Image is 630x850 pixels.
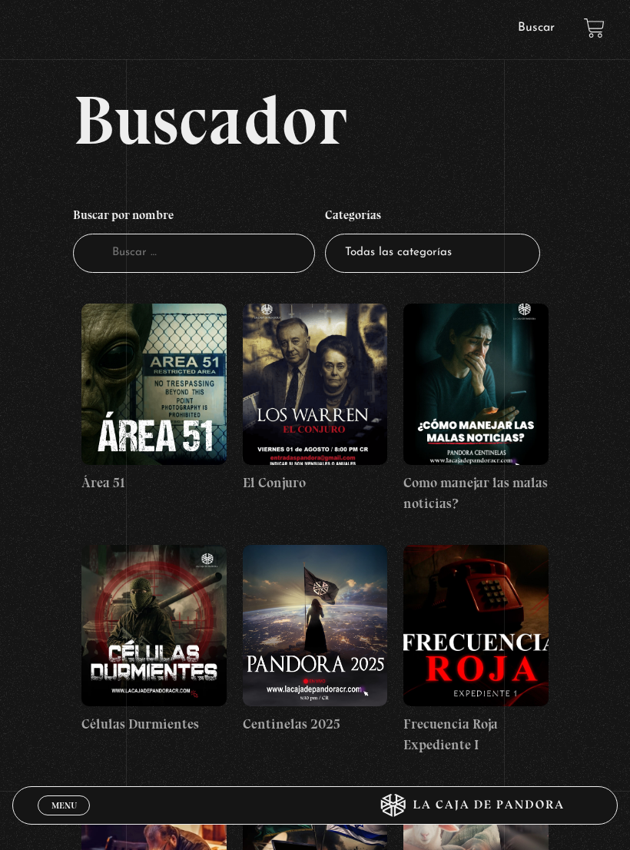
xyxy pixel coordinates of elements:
span: Cerrar [46,814,82,825]
a: Células Durmientes [81,545,227,735]
a: Frecuencia Roja Expediente I [403,545,549,755]
a: Centinelas 2025 [243,545,388,735]
h4: Área 51 [81,473,227,493]
h4: Como manejar las malas noticias? [403,473,549,514]
h2: Buscador [73,85,618,154]
h4: Buscar por nombre [73,201,315,234]
a: Buscar [518,22,555,34]
a: View your shopping cart [584,18,605,38]
h4: Células Durmientes [81,714,227,735]
h4: Frecuencia Roja Expediente I [403,714,549,755]
h4: El Conjuro [243,473,388,493]
a: El Conjuro [243,304,388,493]
a: Área 51 [81,304,227,493]
h4: Centinelas 2025 [243,714,388,735]
a: Como manejar las malas noticias? [403,304,549,514]
span: Menu [51,801,77,810]
h4: Categorías [325,201,540,234]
